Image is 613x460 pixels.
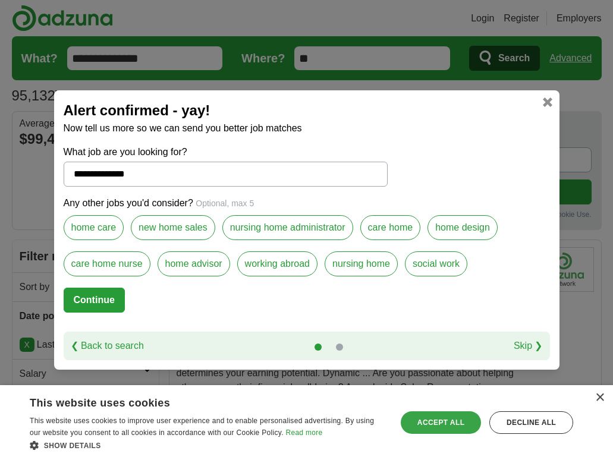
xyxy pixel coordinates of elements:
[64,196,550,210] p: Any other jobs you'd consider?
[595,393,604,402] div: Close
[64,288,125,313] button: Continue
[30,417,374,437] span: This website uses cookies to improve user experience and to enable personalised advertising. By u...
[44,442,101,450] span: Show details
[64,100,550,121] h2: Alert confirmed - yay!
[401,411,481,434] div: Accept all
[325,251,398,276] label: nursing home
[489,411,573,434] div: Decline all
[427,215,498,240] label: home design
[360,215,421,240] label: care home
[64,145,388,159] label: What job are you looking for?
[64,215,124,240] label: home care
[222,215,353,240] label: nursing home administrator
[158,251,230,276] label: home advisor
[71,339,144,353] a: ❮ Back to search
[196,199,254,208] span: Optional, max 5
[237,251,317,276] label: working abroad
[64,121,550,136] p: Now tell us more so we can send you better job matches
[30,392,356,410] div: This website uses cookies
[131,215,215,240] label: new home sales
[30,439,386,451] div: Show details
[64,251,150,276] label: care home nurse
[514,339,543,353] a: Skip ❯
[285,429,322,437] a: Read more, opens a new window
[405,251,467,276] label: social work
